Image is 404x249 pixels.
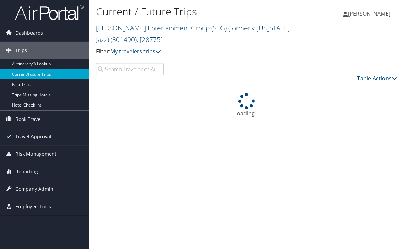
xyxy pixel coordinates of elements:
p: Filter: [96,47,297,56]
span: Risk Management [15,146,56,163]
span: Book Travel [15,111,42,128]
a: [PERSON_NAME] [343,3,397,24]
img: airportal-logo.png [15,4,84,21]
input: Search Traveler or Arrival City [96,63,164,75]
h1: Current / Future Trips [96,4,297,19]
span: , [ 28775 ] [137,35,163,44]
span: Reporting [15,163,38,180]
a: [PERSON_NAME] Entertainment Group (SEG) (formerly [US_STATE] Jazz) [96,23,290,44]
div: Loading... [96,93,397,117]
span: Dashboards [15,24,43,41]
span: Travel Approval [15,128,51,145]
a: Table Actions [357,75,397,82]
span: Trips [15,42,27,59]
span: Employee Tools [15,198,51,215]
a: My travelers trips [110,48,161,55]
span: [PERSON_NAME] [348,10,390,17]
span: ( 301490 ) [111,35,137,44]
span: Company Admin [15,180,53,198]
